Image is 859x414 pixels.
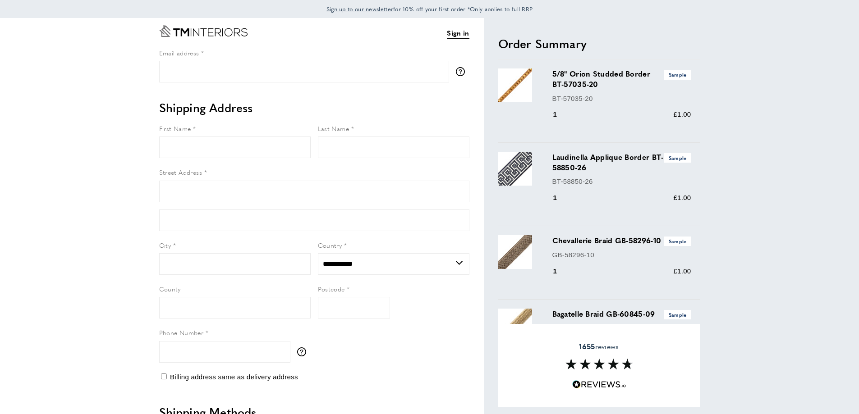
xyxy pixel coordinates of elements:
[498,235,532,269] img: Chevallerie Braid GB-58296-10
[318,241,342,250] span: Country
[552,323,691,334] p: GB-60845-09
[552,266,570,277] div: 1
[552,309,691,319] h3: Bagatelle Braid GB-60845-09
[318,124,349,133] span: Last Name
[664,310,691,319] span: Sample
[498,309,532,342] img: Bagatelle Braid GB-60845-09
[498,36,700,52] h2: Order Summary
[579,342,619,351] span: reviews
[673,267,691,275] span: £1.00
[170,373,298,381] span: Billing address same as delivery address
[552,93,691,104] p: BT-57035-20
[159,328,204,337] span: Phone Number
[552,250,691,260] p: GB-58296-10
[159,48,199,57] span: Email address
[447,27,469,39] a: Sign in
[498,152,532,186] img: Laudinella Applique Border BT-58850-26
[552,109,570,120] div: 1
[552,235,691,246] h3: Chevallerie Braid GB-58296-10
[297,347,311,356] button: More information
[159,25,248,37] a: Go to Home page
[552,176,691,187] p: BT-58850-26
[159,284,181,293] span: County
[579,341,595,351] strong: 1655
[552,68,691,89] h3: 5/8" Orion Studded Border BT-57035-20
[664,237,691,246] span: Sample
[552,192,570,203] div: 1
[318,284,345,293] span: Postcode
[664,153,691,163] span: Sample
[159,124,191,133] span: First Name
[498,68,532,102] img: 5/8" Orion Studded Border BT-57035-20
[326,5,533,13] span: for 10% off your first order *Only applies to full RRP
[552,152,691,173] h3: Laudinella Applique Border BT-58850-26
[456,67,469,76] button: More information
[673,110,691,118] span: £1.00
[326,5,394,14] a: Sign up to our newsletter
[565,359,633,369] img: Reviews section
[673,194,691,201] span: £1.00
[664,70,691,79] span: Sample
[161,373,167,379] input: Billing address same as delivery address
[159,241,171,250] span: City
[159,100,469,116] h2: Shipping Address
[326,5,394,13] span: Sign up to our newsletter
[159,168,202,177] span: Street Address
[572,380,626,389] img: Reviews.io 5 stars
